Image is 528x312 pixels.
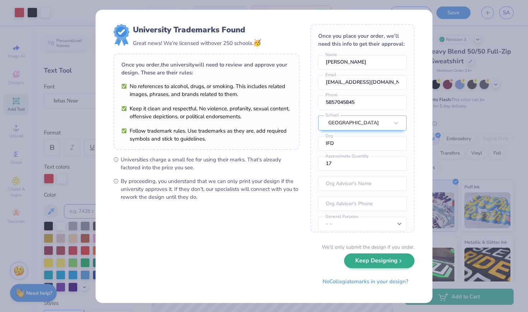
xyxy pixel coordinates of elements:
[318,156,407,171] input: Approximate Quantity
[121,61,292,77] div: Once you order, the university will need to review and approve your design. These are their rules:
[114,24,129,46] img: license-marks-badge.png
[316,274,414,289] button: NoCollegiatemarks in your design?
[318,95,407,110] input: Phone
[253,38,261,47] span: 🥳
[318,32,407,48] div: Once you place your order, we’ll need this info to get their approval:
[121,177,300,201] span: By proceeding, you understand that we can only print your design if the university approves it. I...
[133,38,261,48] div: Great news! We’re licensed with over 250 schools.
[121,127,292,143] li: Follow trademark rules. Use trademarks as they are, add required symbols and stick to guidelines.
[133,24,261,36] div: University Trademarks Found
[318,176,407,191] input: Org Advisor's Name
[318,55,407,69] input: Name
[318,136,407,151] input: Org
[121,105,292,120] li: Keep it clean and respectful. No violence, profanity, sexual content, offensive depictions, or po...
[121,156,300,171] span: Universities charge a small fee for using their marks. That’s already factored into the price you...
[318,197,407,211] input: Org Advisor's Phone
[121,82,292,98] li: No references to alcohol, drugs, or smoking. This includes related images, phrases, and brands re...
[318,75,407,90] input: Email
[344,253,414,268] button: Keep Designing
[322,243,414,251] div: We’ll only submit the design if you order.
